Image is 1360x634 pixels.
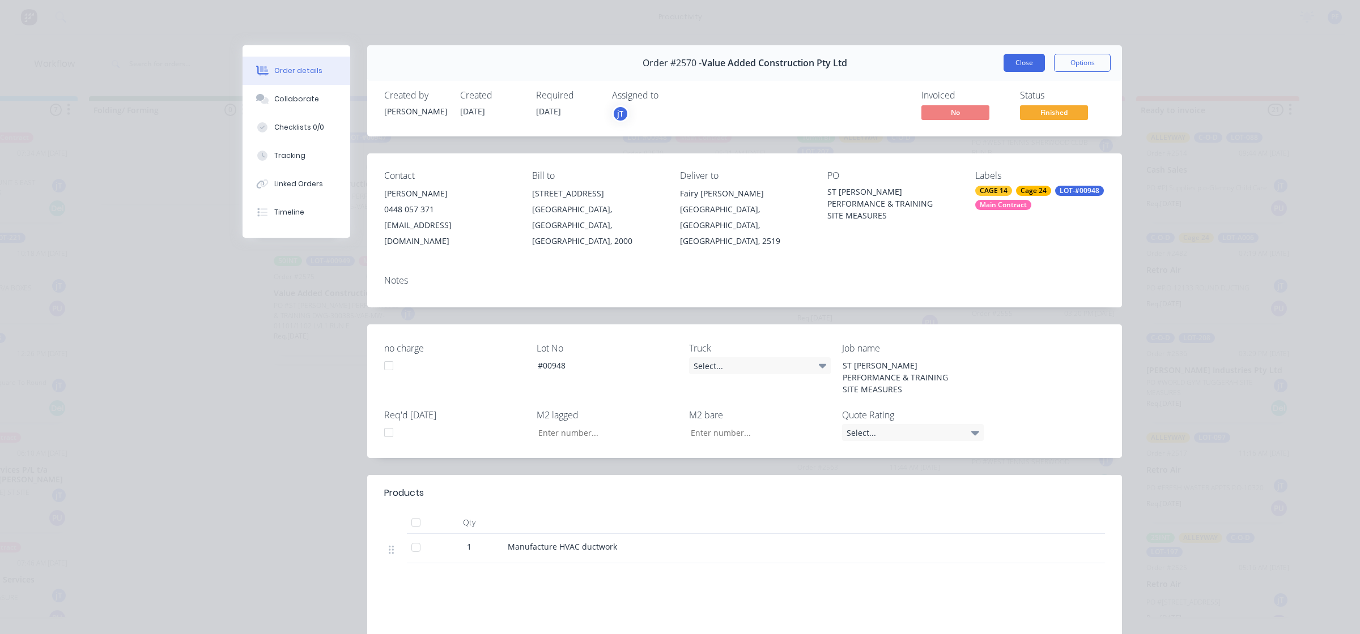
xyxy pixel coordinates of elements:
[384,105,447,117] div: [PERSON_NAME]
[274,207,304,217] div: Timeline
[508,541,617,552] span: Manufacture HVAC ductwork
[975,170,1105,181] div: Labels
[243,142,350,170] button: Tracking
[680,186,810,249] div: Fairy [PERSON_NAME][GEOGRAPHIC_DATA], [GEOGRAPHIC_DATA], [GEOGRAPHIC_DATA], 2519
[384,170,514,181] div: Contact
[537,408,678,422] label: M2 lagged
[532,202,662,249] div: [GEOGRAPHIC_DATA], [GEOGRAPHIC_DATA], [GEOGRAPHIC_DATA], 2000
[274,151,305,161] div: Tracking
[612,105,629,122] button: jT
[384,202,514,217] div: 0448 057 371
[274,122,324,132] div: Checklists 0/0
[1016,186,1051,196] div: Cage 24
[689,357,831,374] div: Select...
[842,424,984,441] div: Select...
[681,424,831,441] input: Enter number...
[1054,54,1111,72] button: Options
[536,106,561,117] span: [DATE]
[689,341,831,355] label: Truck
[384,486,424,500] div: Products
[1020,105,1088,122] button: Finished
[536,90,598,101] div: Required
[1055,186,1104,196] div: LOT-#00948
[975,200,1031,210] div: Main Contract
[243,85,350,113] button: Collaborate
[384,341,526,355] label: no charge
[384,275,1105,286] div: Notes
[842,408,984,422] label: Quote Rating
[435,511,503,534] div: Qty
[384,90,447,101] div: Created by
[384,408,526,422] label: Req'd [DATE]
[243,170,350,198] button: Linked Orders
[243,113,350,142] button: Checklists 0/0
[689,408,831,422] label: M2 bare
[827,170,957,181] div: PO
[921,105,989,119] span: No
[243,198,350,226] button: Timeline
[1004,54,1045,72] button: Close
[243,57,350,85] button: Order details
[532,170,662,181] div: Bill to
[529,357,670,374] div: #00948
[384,217,514,249] div: [EMAIL_ADDRESS][DOMAIN_NAME]
[384,186,514,202] div: [PERSON_NAME]
[274,179,323,189] div: Linked Orders
[612,90,725,101] div: Assigned to
[467,541,471,552] span: 1
[274,94,319,104] div: Collaborate
[532,186,662,249] div: [STREET_ADDRESS][GEOGRAPHIC_DATA], [GEOGRAPHIC_DATA], [GEOGRAPHIC_DATA], 2000
[532,186,662,202] div: [STREET_ADDRESS]
[537,341,678,355] label: Lot No
[680,170,810,181] div: Deliver to
[529,424,678,441] input: Enter number...
[1020,90,1105,101] div: Status
[680,202,810,249] div: [GEOGRAPHIC_DATA], [GEOGRAPHIC_DATA], [GEOGRAPHIC_DATA], 2519
[460,106,485,117] span: [DATE]
[842,341,984,355] label: Job name
[921,90,1006,101] div: Invoiced
[827,186,957,221] div: ST [PERSON_NAME] PERFORMANCE & TRAINING SITE MEASURES
[384,186,514,249] div: [PERSON_NAME]0448 057 371[EMAIL_ADDRESS][DOMAIN_NAME]
[1020,105,1088,119] span: Finished
[975,186,1012,196] div: CAGE 14
[643,58,702,68] span: Order #2570 -
[834,357,975,397] div: ST [PERSON_NAME] PERFORMANCE & TRAINING SITE MEASURES
[460,90,522,101] div: Created
[702,58,847,68] span: Value Added Construction Pty Ltd
[680,186,810,202] div: Fairy [PERSON_NAME]
[274,66,322,76] div: Order details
